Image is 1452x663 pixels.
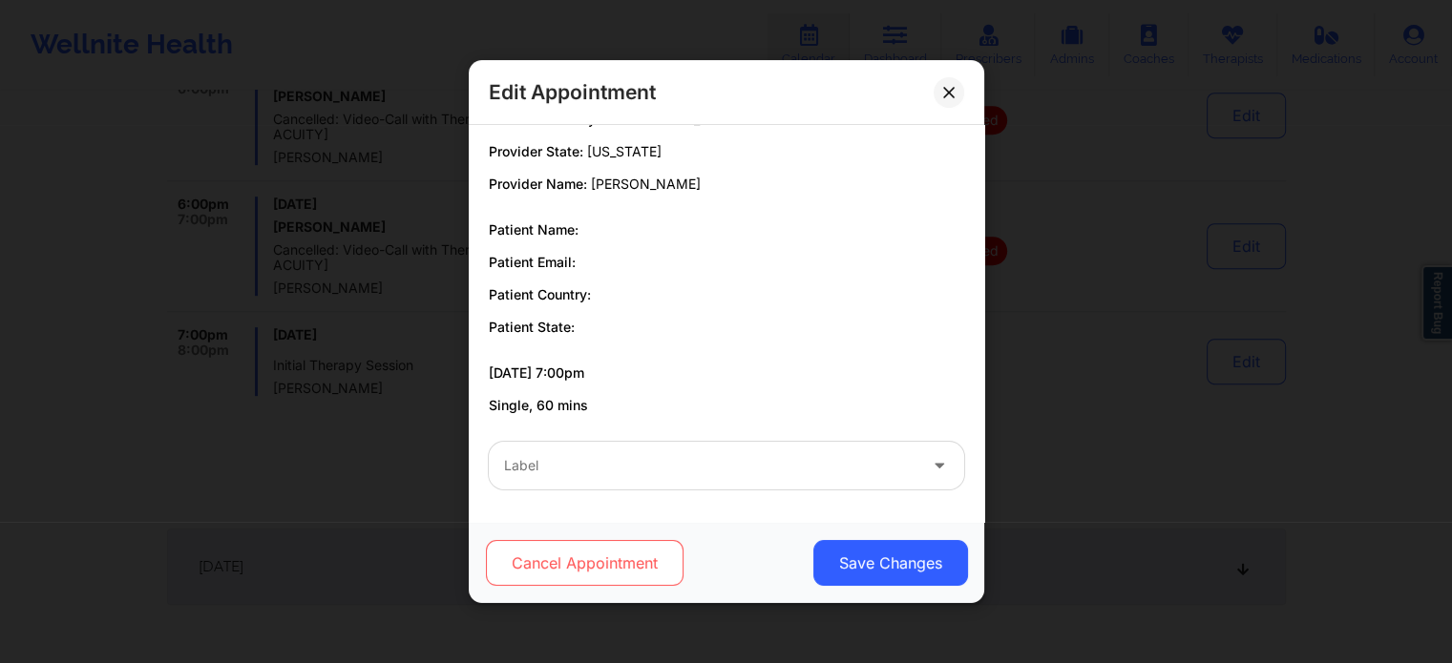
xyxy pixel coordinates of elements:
button: Save Changes [812,540,967,586]
p: Patient Country: [489,285,964,304]
h2: Edit Appointment [489,79,656,105]
p: Patient Email: [489,253,964,272]
p: [DATE] 7:00pm [489,363,964,383]
p: Patient State: [489,318,964,337]
span: [US_STATE] [587,143,662,159]
p: Provider Name: [489,175,964,194]
p: Provider State: [489,142,964,161]
p: Patient Name: [489,220,964,239]
span: [PERSON_NAME] [591,176,701,192]
p: Single, 60 mins [489,396,964,415]
button: Cancel Appointment [485,540,683,586]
